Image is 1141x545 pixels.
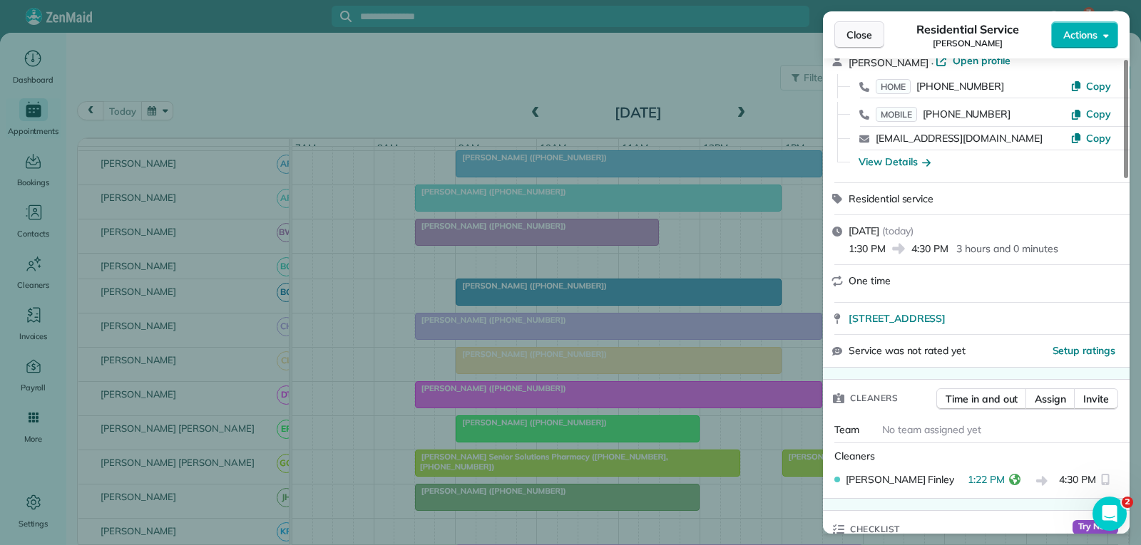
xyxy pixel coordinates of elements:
span: 1:22 PM [968,472,1005,490]
span: MOBILE [876,107,917,122]
span: [PHONE_NUMBER] [916,80,1004,93]
span: Actions [1063,28,1097,42]
span: Invite [1083,392,1109,406]
span: One time [849,274,891,287]
button: Setup ratings [1053,343,1116,358]
span: Copy [1086,108,1111,120]
button: Copy [1070,107,1111,121]
span: HOME [876,79,911,94]
span: No team assigned yet [882,423,981,436]
span: 1:30 PM [849,242,886,256]
span: Service was not rated yet [849,343,966,358]
span: [PERSON_NAME] [933,38,1003,49]
button: Invite [1074,388,1118,410]
a: [EMAIL_ADDRESS][DOMAIN_NAME] [876,132,1043,145]
span: Open profile [953,53,1010,68]
a: MOBILE[PHONE_NUMBER] [876,107,1010,121]
span: [PERSON_NAME] [849,56,928,69]
span: Checklist [850,522,900,536]
button: Copy [1070,131,1111,145]
span: 2 [1122,497,1133,508]
span: Residential Service [916,21,1018,38]
span: 4:30 PM [1059,472,1096,490]
button: View Details [859,155,931,169]
span: Try Now [1073,520,1118,534]
span: [STREET_ADDRESS] [849,311,946,326]
button: Close [834,21,884,48]
span: ( today ) [882,224,914,237]
span: Copy [1086,132,1111,145]
span: Time in and out [946,392,1018,406]
span: Cleaners [834,450,875,462]
span: Residential service [849,192,933,205]
span: Setup ratings [1053,344,1116,357]
span: Cleaners [850,391,898,405]
button: Assign [1025,388,1075,410]
span: 4:30 PM [911,242,948,256]
span: [PHONE_NUMBER] [923,108,1010,120]
span: Copy [1086,80,1111,93]
iframe: Intercom live chat [1093,497,1127,531]
span: · [928,57,936,68]
span: Team [834,423,859,436]
span: Close [846,28,872,42]
a: [STREET_ADDRESS] [849,311,1121,326]
a: HOME[PHONE_NUMBER] [876,79,1004,93]
span: [DATE] [849,224,879,237]
a: Open profile [936,53,1010,68]
p: 3 hours and 0 minutes [956,242,1058,256]
span: Assign [1035,392,1066,406]
button: Copy [1070,79,1111,93]
span: [PERSON_NAME] Finley [846,472,954,487]
button: Time in and out [936,388,1027,410]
